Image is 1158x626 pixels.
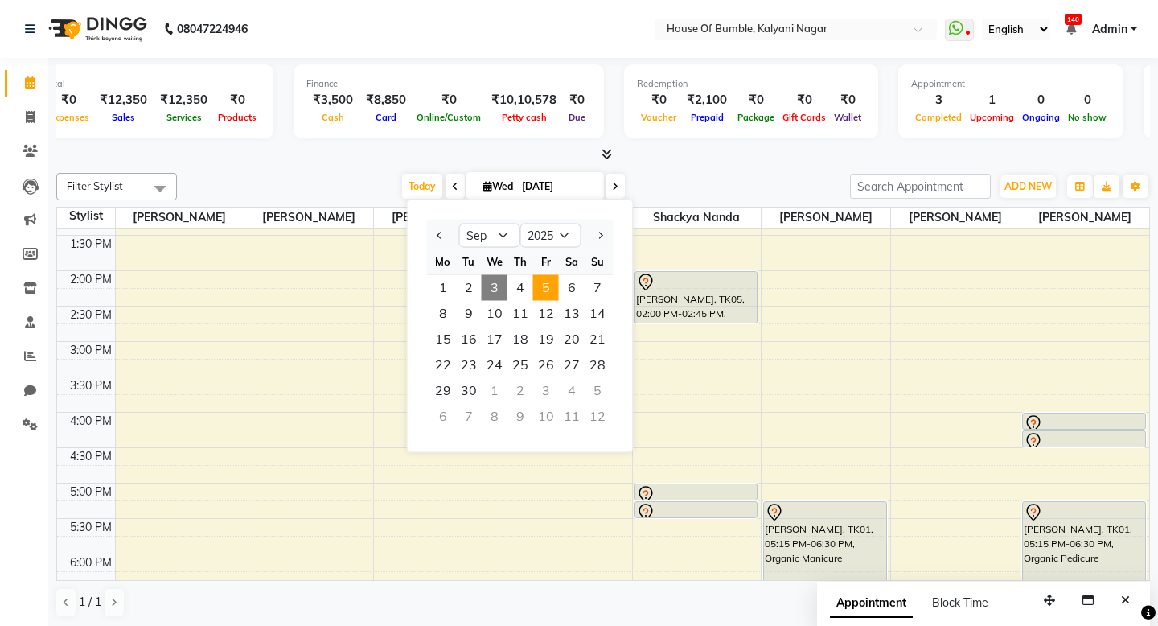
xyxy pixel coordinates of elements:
span: 30 [456,378,482,404]
div: Monday, September 22, 2025 [430,352,456,378]
div: Thursday, September 11, 2025 [507,301,533,327]
span: Wallet [830,112,865,123]
span: 19 [533,327,559,352]
div: Wednesday, September 17, 2025 [482,327,507,352]
a: 140 [1066,22,1076,36]
div: Friday, September 26, 2025 [533,352,559,378]
div: ₹10,10,578 [485,91,563,109]
span: 18 [507,327,533,352]
div: Thursday, September 18, 2025 [507,327,533,352]
div: Sunday, October 12, 2025 [585,404,610,430]
div: Th [507,249,533,274]
div: Tuesday, September 9, 2025 [456,301,482,327]
span: 4 [507,275,533,301]
div: Su [585,249,610,274]
img: logo [41,6,151,51]
span: 1 / 1 [79,594,101,611]
div: Wednesday, October 1, 2025 [482,378,507,404]
div: Finance [306,77,591,91]
div: Thursday, October 2, 2025 [507,378,533,404]
span: 15 [430,327,456,352]
div: 0 [1018,91,1064,109]
div: ₹0 [563,91,591,109]
div: 1 [966,91,1018,109]
div: Redemption [637,77,865,91]
span: Admin [1092,21,1127,38]
div: Tuesday, September 23, 2025 [456,352,482,378]
div: Saturday, October 4, 2025 [559,378,585,404]
div: Fr [533,249,559,274]
span: [PERSON_NAME] [1020,208,1149,228]
span: 17 [482,327,507,352]
div: ₹3,500 [306,91,359,109]
div: [PERSON_NAME], TK07, 04:15 PM-04:30 PM, Nose Waxing [1023,431,1145,447]
div: Tuesday, September 2, 2025 [456,275,482,301]
div: Sunday, September 7, 2025 [585,275,610,301]
div: 3:30 PM [67,377,115,394]
div: Wednesday, September 24, 2025 [482,352,507,378]
button: Next month [593,223,606,249]
span: Due [565,112,589,123]
span: 8 [430,301,456,327]
span: Card [372,112,400,123]
div: Sunday, October 5, 2025 [585,378,610,404]
input: Search Appointment [850,174,991,199]
span: 5 [533,275,559,301]
span: 23 [456,352,482,378]
div: Sunday, September 28, 2025 [585,352,610,378]
div: ₹0 [830,91,865,109]
span: [PERSON_NAME] [116,208,244,228]
div: ₹0 [778,91,830,109]
div: [PERSON_NAME], TK05, 02:00 PM-02:45 PM, Haircut (M) Art Director Shackya [635,272,758,323]
select: Select year [520,224,581,248]
div: Saturday, September 6, 2025 [559,275,585,301]
div: 5:00 PM [67,484,115,500]
button: Close [1114,588,1137,613]
div: Monday, September 15, 2025 [430,327,456,352]
div: Friday, October 10, 2025 [533,404,559,430]
div: Monday, September 8, 2025 [430,301,456,327]
span: Package [733,112,778,123]
div: Tuesday, September 30, 2025 [456,378,482,404]
b: 08047224946 [177,6,248,51]
span: 16 [456,327,482,352]
div: ₹12,350 [154,91,214,109]
span: 14 [585,301,610,327]
span: 10 [482,301,507,327]
span: 2 [456,275,482,301]
div: ₹12,350 [93,91,154,109]
span: ADD NEW [1004,180,1052,192]
span: Shackya Nanda [633,208,762,228]
div: 4:30 PM [67,448,115,465]
div: [PERSON_NAME], TK01, 05:15 PM-05:30 PM, [GEOGRAPHIC_DATA] [635,502,758,517]
span: [PERSON_NAME] [891,208,1020,228]
select: Select month [459,224,520,248]
div: ₹8,850 [359,91,413,109]
span: 25 [507,352,533,378]
span: 12 [533,301,559,327]
span: Cash [318,112,348,123]
span: [PERSON_NAME] [244,208,373,228]
div: 5:30 PM [67,519,115,536]
span: 11 [507,301,533,327]
div: ₹2,100 [680,91,733,109]
span: 3 [482,275,507,301]
div: Sunday, September 21, 2025 [585,327,610,352]
div: [PERSON_NAME], TK01, 05:15 PM-06:30 PM, Organic Pedicure [1023,502,1145,588]
span: 26 [533,352,559,378]
div: Wednesday, October 8, 2025 [482,404,507,430]
div: Appointment [911,77,1111,91]
div: Wednesday, September 3, 2025 [482,275,507,301]
div: 4:00 PM [67,413,115,430]
div: Tuesday, September 16, 2025 [456,327,482,352]
span: Wed [479,180,517,192]
span: Filter Stylist [67,179,123,192]
span: Services [162,112,206,123]
div: Tuesday, October 7, 2025 [456,404,482,430]
span: Completed [911,112,966,123]
div: ₹0 [214,91,261,109]
span: Expenses [44,112,93,123]
div: Wednesday, September 10, 2025 [482,301,507,327]
div: 3 [911,91,966,109]
span: 7 [585,275,610,301]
